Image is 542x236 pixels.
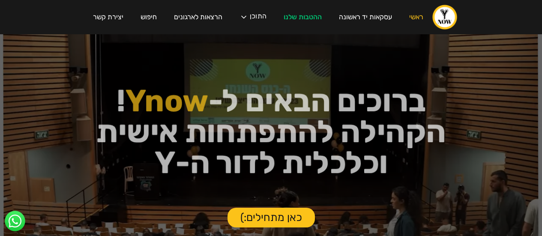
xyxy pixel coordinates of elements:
a: הרצאות לארגונים [165,5,231,29]
div: התוכן [231,4,275,30]
a: חיפוש [132,5,165,29]
a: home [432,4,458,30]
h1: ברוכים הבאים ל- ! הקהילה להתפתחות אישית וכלכלית לדור ה-Y [54,86,488,178]
a: ההטבות שלנו [275,5,330,29]
a: כאן מתחילים:) [228,208,315,227]
div: התוכן [250,13,267,21]
span: Ynow [126,83,208,119]
a: ראשי [401,5,432,29]
a: עסקאות יד ראשונה [330,5,401,29]
a: יצירת קשר [84,5,132,29]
